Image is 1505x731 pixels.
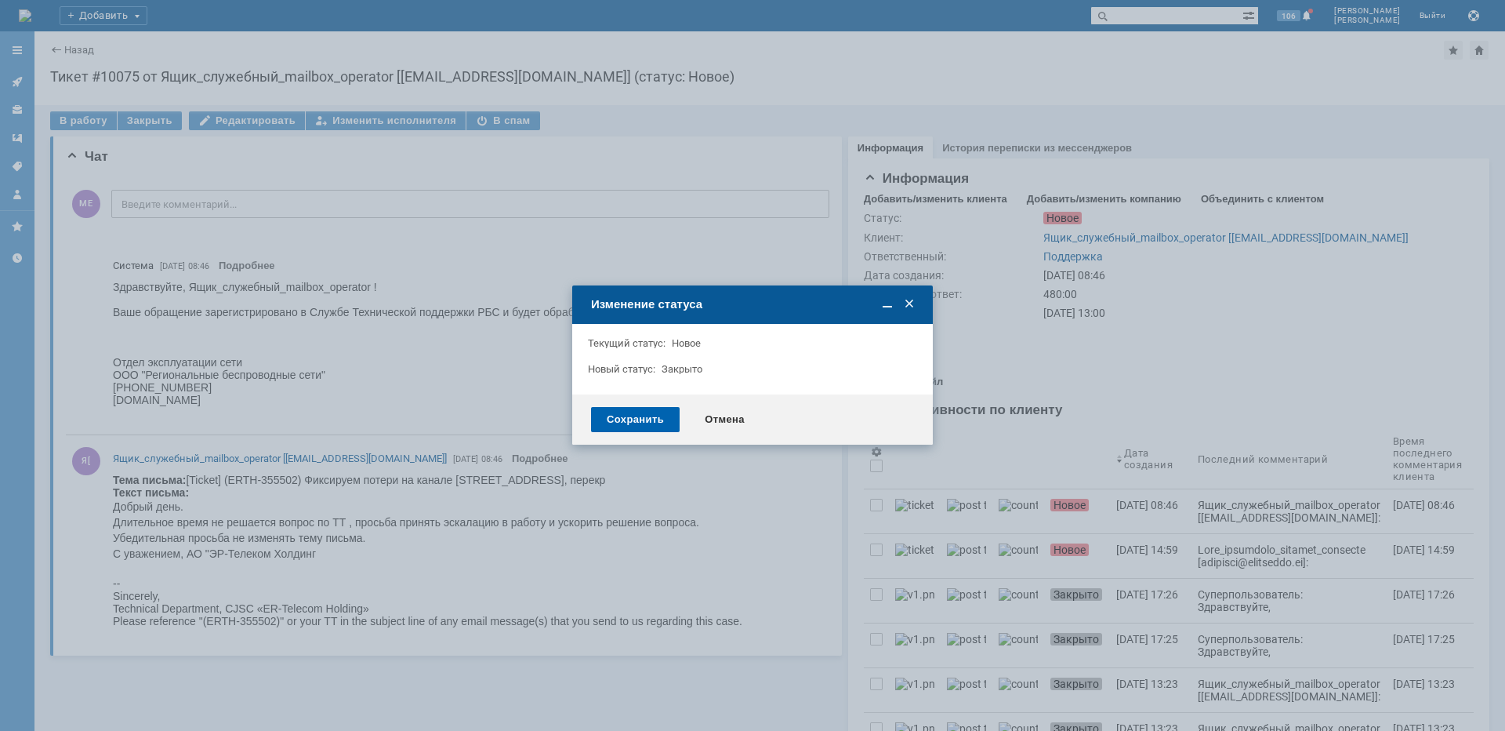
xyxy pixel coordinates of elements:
[591,297,917,311] div: Изменение статуса
[588,363,655,375] label: Новый статус:
[662,363,702,375] span: Закрыто
[879,296,895,312] span: Свернуть (Ctrl + M)
[901,296,917,312] span: Закрыть
[588,337,665,349] label: Текущий статус:
[672,337,701,349] span: Новое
